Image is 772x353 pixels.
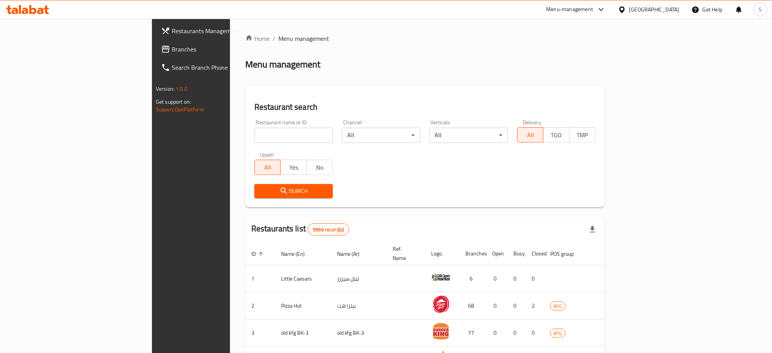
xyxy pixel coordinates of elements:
[155,58,281,77] a: Search Branch Phone
[245,58,320,71] h2: Menu management
[281,249,315,258] span: Name (En)
[573,130,593,141] span: TMP
[460,292,486,319] td: 68
[245,34,605,43] nav: breadcrumb
[508,265,526,292] td: 0
[156,84,174,94] span: Version:
[517,127,543,143] button: All
[550,249,583,258] span: POS group
[275,265,331,292] td: Little Caesars
[508,242,526,265] th: Busy
[176,84,187,94] span: 1.0.0
[551,329,565,338] span: KFG
[155,22,281,40] a: Restaurants Management
[308,223,349,236] div: Total records count
[460,319,486,347] td: 77
[280,160,307,175] button: Yes
[254,101,596,113] h2: Restaurant search
[393,244,416,263] span: Ref. Name
[486,242,508,265] th: Open
[759,5,762,14] span: S
[254,160,281,175] button: All
[508,292,526,319] td: 0
[261,186,327,196] span: Search
[526,242,544,265] th: Closed
[172,45,275,54] span: Branches
[526,319,544,347] td: 0
[508,319,526,347] td: 0
[486,265,508,292] td: 0
[425,242,460,265] th: Logo
[156,97,191,107] span: Get support on:
[432,322,451,341] img: old kfg BK-3
[432,268,451,287] img: Little Caesars
[569,127,596,143] button: TMP
[260,152,274,157] label: Upsell
[523,120,542,125] label: Delivery
[258,162,278,173] span: All
[172,63,275,72] span: Search Branch Phone
[307,160,333,175] button: No
[543,127,569,143] button: TGO
[254,128,333,143] input: Search for restaurant name or ID..
[551,302,565,311] span: KFG
[547,130,566,141] span: TGO
[172,26,275,35] span: Restaurants Management
[308,226,348,233] span: 9966 record(s)
[156,104,204,114] a: Support.OpsPlatform
[526,265,544,292] td: 0
[486,319,508,347] td: 0
[275,292,331,319] td: Pizza Hut
[342,128,420,143] div: All
[583,220,602,239] div: Export file
[331,292,387,319] td: بيتزا هت
[331,319,387,347] td: old kfg BK-3
[460,242,486,265] th: Branches
[547,5,593,14] div: Menu-management
[284,162,304,173] span: Yes
[251,223,349,236] h2: Restaurants list
[254,184,333,198] button: Search
[460,265,486,292] td: 6
[331,265,387,292] td: ليتل سيزرز
[432,295,451,314] img: Pizza Hut
[275,319,331,347] td: old kfg BK-3
[486,292,508,319] td: 0
[526,292,544,319] td: 2
[278,34,329,43] span: Menu management
[521,130,540,141] span: All
[430,128,508,143] div: All
[629,5,679,14] div: [GEOGRAPHIC_DATA]
[251,249,266,258] span: ID
[155,40,281,58] a: Branches
[310,162,330,173] span: No
[337,249,369,258] span: Name (Ar)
